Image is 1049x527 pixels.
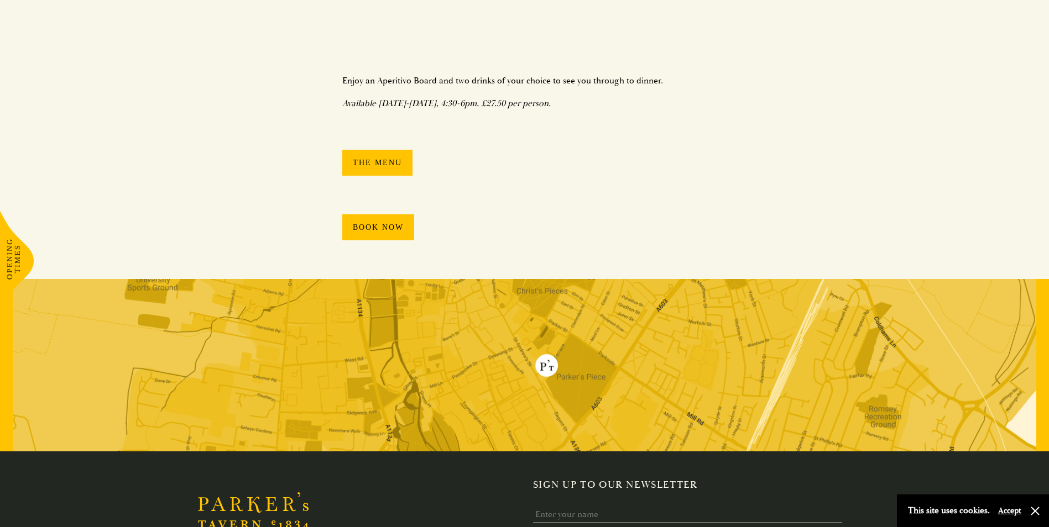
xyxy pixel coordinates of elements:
[342,214,414,240] a: Book Now
[342,74,707,88] p: Enjoy an Aperitivo Board and two drinks of your choice to see you through to dinner.
[533,506,842,523] input: Enter your name
[342,98,551,109] em: Available [DATE]-[DATE], 4:30-6pm. £27.50 per person.
[998,505,1021,516] button: Accept
[908,503,990,519] p: This site uses cookies.
[13,279,1036,451] img: map
[533,479,851,491] h2: Sign up to our newsletter
[342,150,413,176] a: The Menu
[1030,505,1041,517] button: Close and accept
